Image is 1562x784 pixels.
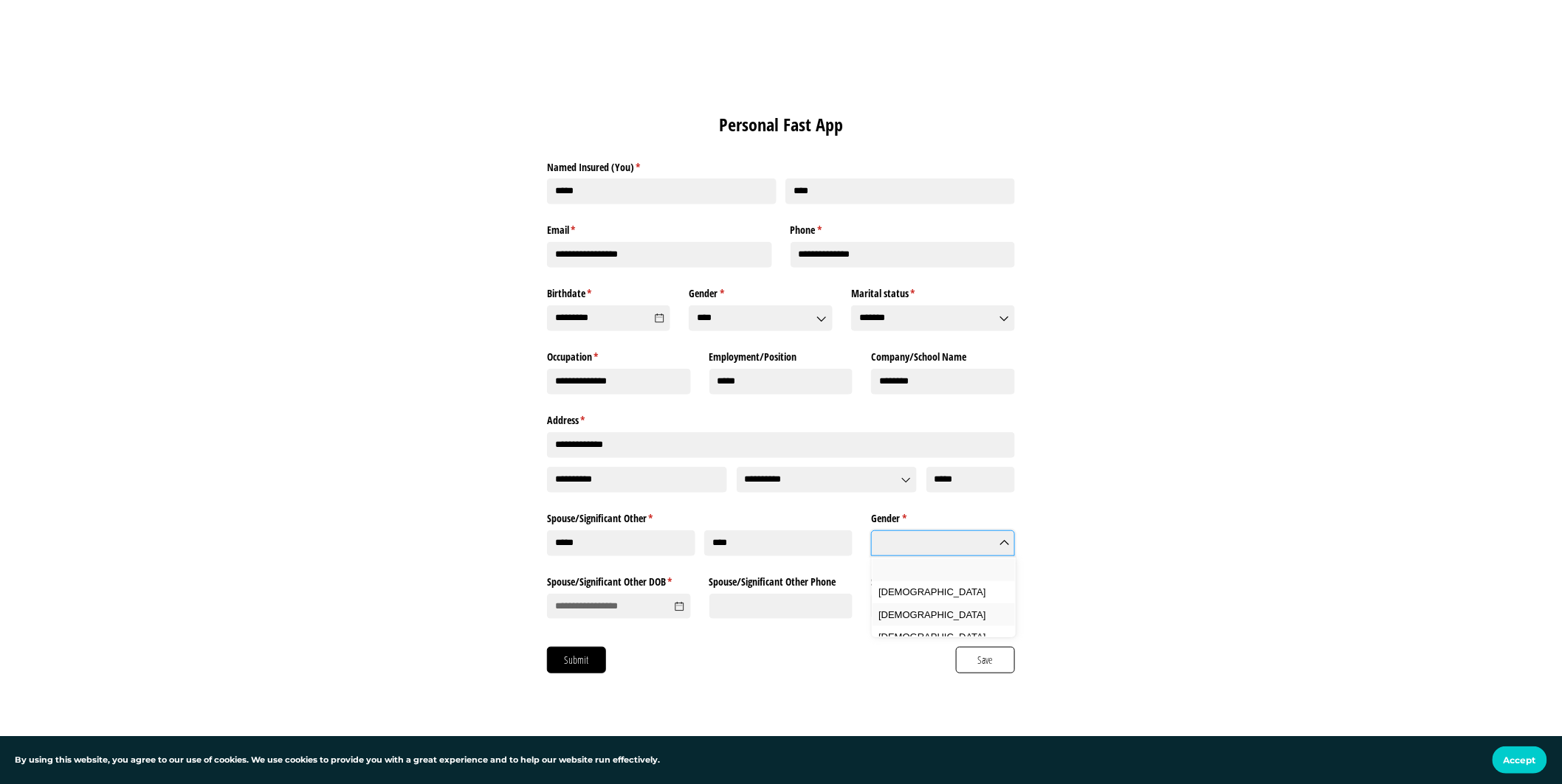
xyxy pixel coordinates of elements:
[547,647,606,673] button: Submit
[878,608,985,622] span: [DEMOGRAPHIC_DATA]
[785,178,1015,204] input: Last
[704,530,853,556] input: Last
[547,112,1015,137] h1: Personal Fast App
[547,432,1015,458] input: Address Line 1
[547,282,670,301] label: Birthdate
[547,408,1015,427] legend: Address
[851,282,1015,301] label: Marital status
[547,218,772,237] label: Email
[709,345,853,364] label: Employment/​Position
[791,218,1016,237] label: Phone
[547,569,691,589] label: Spouse/​Significant Other DOB
[926,467,1015,493] input: Zip Code
[547,507,853,526] legend: Spouse/​Significant Other
[547,530,695,556] input: First
[563,652,589,668] span: Submit
[878,586,985,599] span: [DEMOGRAPHIC_DATA]
[547,155,1015,174] legend: Named Insured (You)
[977,652,994,668] span: Save
[1504,754,1536,766] span: Accept
[1493,746,1547,774] button: Accept
[547,178,777,204] input: First
[878,631,985,644] span: [DEMOGRAPHIC_DATA]
[737,467,917,493] input: State
[689,282,833,301] label: Gender
[871,345,1015,364] label: Company/​School Name
[956,647,1015,673] button: Save
[709,569,853,589] label: Spouse/​Significant Other Phone
[871,507,1015,526] label: Gender
[547,467,727,493] input: City
[547,345,691,364] label: Occupation
[15,754,660,767] p: By using this website, you agree to our use of cookies. We use cookies to provide you with a grea...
